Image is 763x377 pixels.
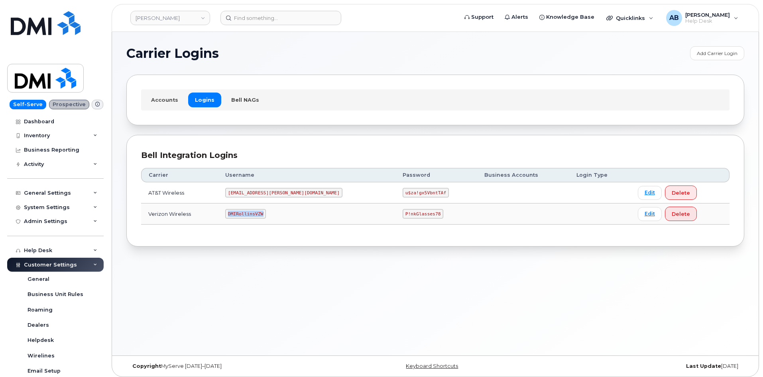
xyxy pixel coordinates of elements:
th: Username [218,168,395,182]
div: Bell Integration Logins [141,150,730,161]
a: Logins [188,93,221,107]
span: Carrier Logins [126,47,219,59]
a: Add Carrier Login [690,46,744,60]
a: Edit [638,207,662,221]
code: [EMAIL_ADDRESS][PERSON_NAME][DOMAIN_NAME] [225,188,342,197]
td: AT&T Wireless [141,182,218,203]
code: DMIRollinsVZW [225,209,266,219]
th: Business Accounts [477,168,569,182]
a: Keyboard Shortcuts [406,363,458,369]
div: [DATE] [538,363,744,369]
a: Accounts [144,93,185,107]
div: MyServe [DATE]–[DATE] [126,363,332,369]
strong: Copyright [132,363,161,369]
td: Verizon Wireless [141,203,218,225]
th: Login Type [569,168,631,182]
th: Carrier [141,168,218,182]
a: Edit [638,186,662,200]
span: Delete [672,189,690,197]
a: Bell NAGs [224,93,266,107]
code: u$za!gx5VbntTAf [403,188,449,197]
button: Delete [665,186,697,200]
span: Delete [672,210,690,218]
button: Delete [665,207,697,221]
code: P!nkGlasses78 [403,209,443,219]
strong: Last Update [686,363,721,369]
th: Password [395,168,477,182]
